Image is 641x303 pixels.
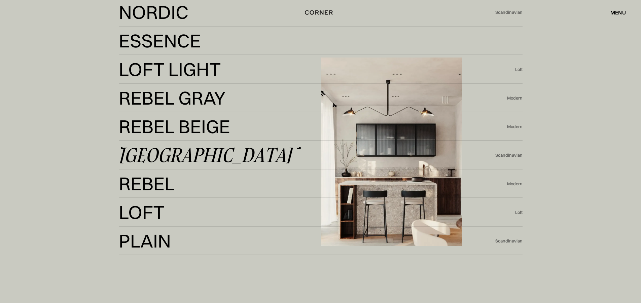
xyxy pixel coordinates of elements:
a: home [298,8,343,17]
a: Rebel BeigeRebel Beige [119,118,507,135]
div: Rebel [119,176,175,192]
div: [GEOGRAPHIC_DATA] [119,147,291,163]
div: Plain [119,249,168,265]
div: Modern [507,124,523,130]
a: EssenceEssence [119,33,523,49]
div: Modern [507,181,523,187]
div: Modern [507,95,523,101]
div: Rebel Gray [119,106,219,122]
div: Scandinavian [495,152,523,158]
div: Rebel Gray [119,90,225,106]
div: menu [610,10,626,15]
div: Loft [515,67,523,73]
div: Loft [119,220,159,236]
div: Loft Light [119,61,221,77]
a: RebelRebel [119,176,507,192]
div: Loft [119,204,165,220]
div: Loft [515,210,523,216]
div: Loft Light [119,77,215,93]
div: Plain [119,233,171,249]
div: Essence [119,33,201,49]
a: Rebel GrayRebel Gray [119,90,507,106]
a: PlainPlain [119,233,495,249]
div: Scandinavian [495,238,523,244]
div: Rebel Beige [119,135,221,151]
div: Rebel [119,192,169,208]
a: LoftLoft [119,204,515,221]
a: [GEOGRAPHIC_DATA] [119,147,495,163]
div: Essence [119,49,189,65]
div: Rebel Beige [119,118,230,135]
a: Loft LightLoft Light [119,61,515,78]
div: menu [604,7,626,18]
